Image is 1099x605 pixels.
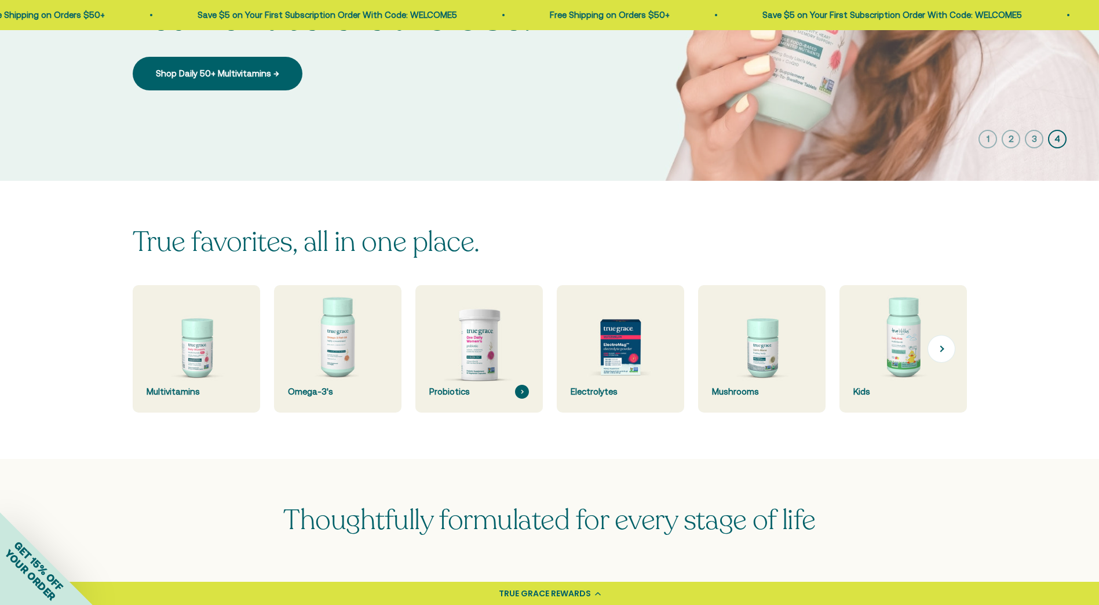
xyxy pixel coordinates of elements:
[133,223,480,261] split-lines: True favorites, all in one place.
[571,385,670,399] div: Electrolytes
[429,385,529,399] div: Probiotics
[288,385,388,399] div: Omega-3's
[1025,130,1043,148] button: 3
[557,285,684,413] a: Electrolytes
[549,10,669,20] a: Free Shipping on Orders $50+
[274,285,401,413] a: Omega-3's
[133,285,260,413] a: Multivitamins
[2,547,58,603] span: YOUR ORDER
[147,385,246,399] div: Multivitamins
[761,8,1021,22] p: Save $5 on Your First Subscription Order With Code: WELCOME5
[839,285,967,413] a: Kids
[1002,130,1020,148] button: 2
[698,285,826,413] a: Mushrooms
[196,8,456,22] p: Save $5 on Your First Subscription Order With Code: WELCOME5
[1048,130,1067,148] button: 4
[415,285,543,413] a: Probiotics
[712,385,812,399] div: Mushrooms
[12,539,65,593] span: GET 15% OFF
[499,588,591,600] div: TRUE GRACE REWARDS
[133,57,302,90] a: Shop Daily 50+ Multivitamins →
[978,130,997,148] button: 1
[853,385,953,399] div: Kids
[283,501,815,539] span: Thoughtfully formulated for every stage of life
